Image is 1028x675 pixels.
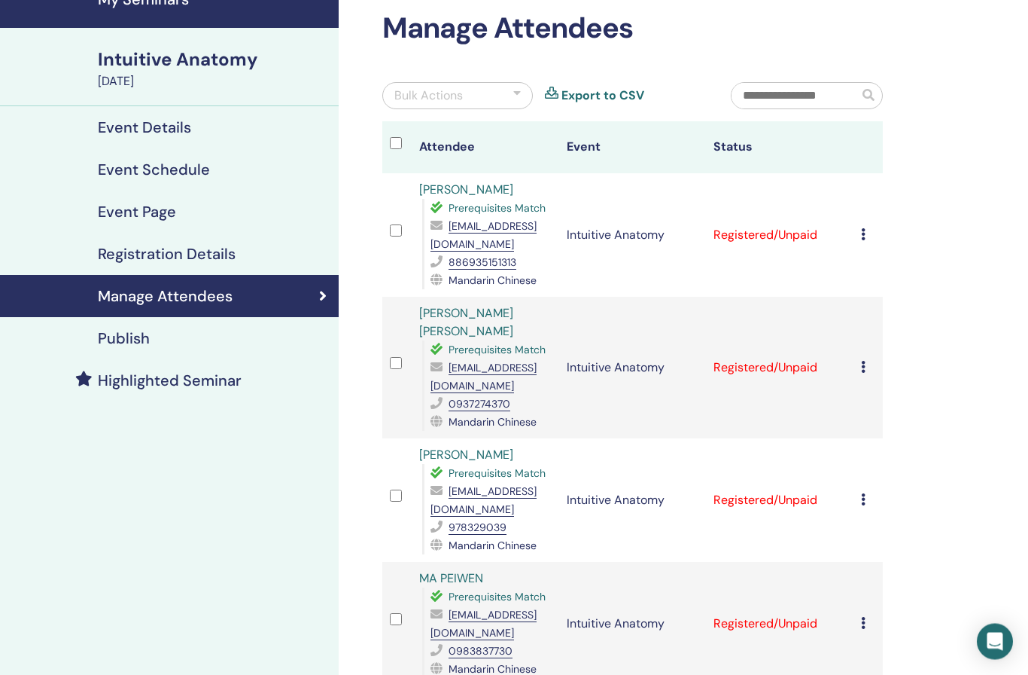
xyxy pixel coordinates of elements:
[98,161,210,179] h4: Event Schedule
[419,182,513,198] a: [PERSON_NAME]
[98,73,330,91] div: [DATE]
[977,624,1013,660] div: Open Intercom Messenger
[98,47,330,73] div: Intuitive Anatomy
[449,467,546,481] span: Prerequisites Match
[559,174,706,298] td: Intuitive Anatomy
[98,330,150,348] h4: Publish
[706,122,853,174] th: Status
[559,298,706,439] td: Intuitive Anatomy
[98,119,191,137] h4: Event Details
[449,539,537,553] span: Mandarin Chinese
[419,571,483,587] a: MA PEIWEN
[419,447,513,463] a: [PERSON_NAME]
[559,122,706,174] th: Event
[449,202,546,215] span: Prerequisites Match
[98,246,236,264] h4: Registration Details
[449,344,546,357] span: Prerequisites Match
[559,439,706,563] td: Intuitive Anatomy
[419,306,513,340] a: [PERSON_NAME] [PERSON_NAME]
[449,274,537,288] span: Mandarin Chinese
[89,47,339,91] a: Intuitive Anatomy[DATE]
[98,203,176,221] h4: Event Page
[98,288,233,306] h4: Manage Attendees
[449,416,537,429] span: Mandarin Chinese
[412,122,558,174] th: Attendee
[561,87,644,105] a: Export to CSV
[382,12,883,47] h2: Manage Attendees
[394,87,463,105] div: Bulk Actions
[98,372,242,390] h4: Highlighted Seminar
[449,591,546,604] span: Prerequisites Match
